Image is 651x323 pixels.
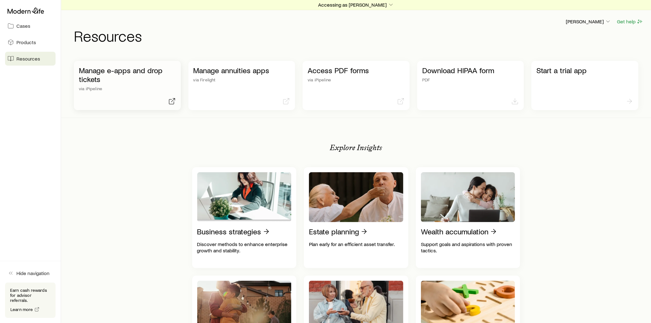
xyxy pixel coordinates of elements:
p: Estate planning [309,227,359,236]
p: PDF [422,77,519,82]
a: Products [5,35,56,49]
span: Products [16,39,36,45]
span: Learn more [10,307,33,312]
a: Business strategiesDiscover methods to enhance enterprise growth and stability. [192,167,297,268]
div: Earn cash rewards for advisor referrals.Learn more [5,283,56,318]
p: via iPipeline [79,86,176,91]
p: Accessing as [PERSON_NAME] [318,2,394,8]
a: Cases [5,19,56,33]
p: Access PDF forms [308,66,405,75]
p: Support goals and aspirations with proven tactics. [421,241,515,254]
h1: Resources [74,28,643,43]
p: [PERSON_NAME] [566,18,611,25]
p: Start a trial app [536,66,633,75]
button: Get help [617,18,643,25]
p: via Firelight [193,77,290,82]
p: Manage e-apps and drop tickets [79,66,176,84]
img: Wealth accumulation [421,172,515,222]
p: Plan early for an efficient asset transfer. [309,241,403,247]
img: Estate planning [309,172,403,222]
p: Manage annuities apps [193,66,290,75]
p: Discover methods to enhance enterprise growth and stability. [197,241,292,254]
p: Earn cash rewards for advisor referrals. [10,288,50,303]
p: Business strategies [197,227,261,236]
span: Hide navigation [16,270,50,276]
span: Resources [16,56,40,62]
p: Explore Insights [330,143,382,152]
a: Wealth accumulationSupport goals and aspirations with proven tactics. [416,167,520,268]
p: Wealth accumulation [421,227,488,236]
p: via iPipeline [308,77,405,82]
a: Resources [5,52,56,66]
img: Business strategies [197,172,292,222]
button: Hide navigation [5,266,56,280]
button: [PERSON_NAME] [565,18,612,26]
a: Download HIPAA formPDF [417,61,524,110]
p: Download HIPAA form [422,66,519,75]
span: Cases [16,23,30,29]
a: Estate planningPlan early for an efficient asset transfer. [304,167,408,268]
